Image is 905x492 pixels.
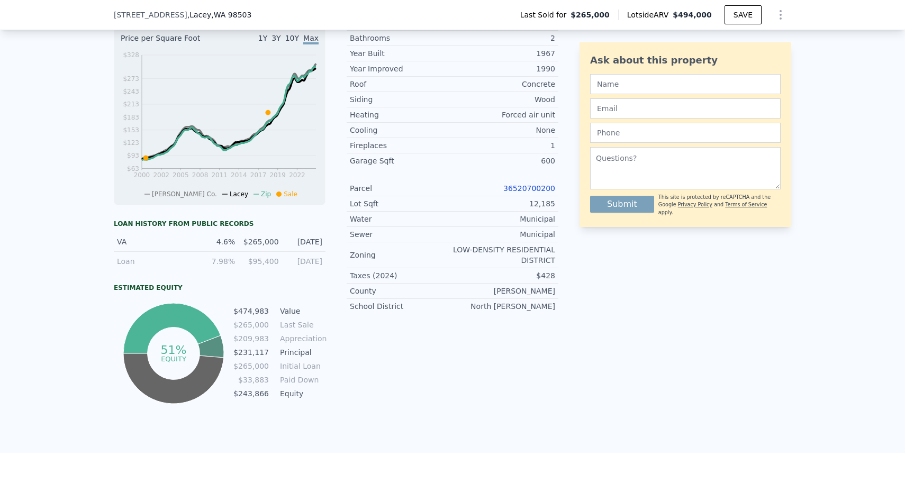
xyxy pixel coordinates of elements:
[114,284,325,292] div: Estimated Equity
[350,183,453,194] div: Parcel
[350,110,453,120] div: Heating
[285,34,299,42] span: 10Y
[503,184,555,193] a: 36520700200
[678,202,712,207] a: Privacy Policy
[453,301,555,312] div: North [PERSON_NAME]
[350,270,453,281] div: Taxes (2024)
[241,256,278,267] div: $95,400
[590,98,781,119] input: Email
[152,190,217,198] span: [PERSON_NAME] Co.
[278,388,325,399] td: Equity
[278,305,325,317] td: Value
[289,171,305,179] tspan: 2022
[303,34,319,44] span: Max
[350,214,453,224] div: Water
[233,347,269,358] td: $231,117
[285,256,322,267] div: [DATE]
[233,360,269,372] td: $265,000
[350,63,453,74] div: Year Improved
[725,202,767,207] a: Terms of Service
[284,190,297,198] span: Sale
[627,10,673,20] span: Lotside ARV
[198,236,235,247] div: 4.6%
[725,5,762,24] button: SAVE
[453,244,555,266] div: LOW-DENSITY RESIDENTIAL DISTRICT
[233,319,269,331] td: $265,000
[453,198,555,209] div: 12,185
[123,101,139,108] tspan: $213
[123,139,139,147] tspan: $123
[350,229,453,240] div: Sewer
[114,10,187,20] span: [STREET_ADDRESS]
[590,53,781,68] div: Ask about this property
[134,171,150,179] tspan: 2000
[350,156,453,166] div: Garage Sqft
[350,79,453,89] div: Roof
[233,305,269,317] td: $474,983
[350,33,453,43] div: Bathrooms
[211,11,251,19] span: , WA 98503
[117,256,192,267] div: Loan
[233,333,269,344] td: $209,983
[453,214,555,224] div: Municipal
[121,33,220,50] div: Price per Square Foot
[571,10,610,20] span: $265,000
[350,48,453,59] div: Year Built
[350,140,453,151] div: Fireplaces
[590,74,781,94] input: Name
[117,236,192,247] div: VA
[453,94,555,105] div: Wood
[350,250,453,260] div: Zoning
[350,198,453,209] div: Lot Sqft
[350,286,453,296] div: County
[160,343,186,357] tspan: 51%
[241,236,278,247] div: $265,000
[123,51,139,59] tspan: $328
[350,125,453,135] div: Cooling
[278,374,325,386] td: Paid Down
[453,229,555,240] div: Municipal
[161,354,186,362] tspan: equity
[453,48,555,59] div: 1967
[453,33,555,43] div: 2
[258,34,267,42] span: 1Y
[192,171,209,179] tspan: 2008
[453,110,555,120] div: Forced air unit
[453,79,555,89] div: Concrete
[453,63,555,74] div: 1990
[127,152,139,159] tspan: $93
[123,75,139,83] tspan: $273
[261,190,271,198] span: Zip
[590,123,781,143] input: Phone
[123,88,139,95] tspan: $243
[278,347,325,358] td: Principal
[123,114,139,121] tspan: $183
[153,171,169,179] tspan: 2002
[269,171,286,179] tspan: 2019
[231,171,247,179] tspan: 2014
[285,236,322,247] div: [DATE]
[123,126,139,134] tspan: $153
[233,374,269,386] td: $33,883
[198,256,235,267] div: 7.98%
[127,165,139,172] tspan: $63
[173,171,189,179] tspan: 2005
[230,190,248,198] span: Lacey
[114,220,325,228] div: Loan history from public records
[211,171,228,179] tspan: 2011
[233,388,269,399] td: $243,866
[350,301,453,312] div: School District
[453,140,555,151] div: 1
[658,194,781,216] div: This site is protected by reCAPTCHA and the Google and apply.
[350,94,453,105] div: Siding
[271,34,280,42] span: 3Y
[278,333,325,344] td: Appreciation
[770,4,791,25] button: Show Options
[453,286,555,296] div: [PERSON_NAME]
[590,196,654,213] button: Submit
[673,11,712,19] span: $494,000
[187,10,252,20] span: , Lacey
[520,10,571,20] span: Last Sold for
[250,171,267,179] tspan: 2017
[278,360,325,372] td: Initial Loan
